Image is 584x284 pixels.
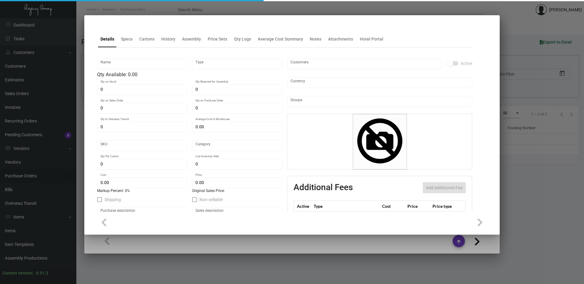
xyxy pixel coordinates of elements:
input: Add new.. [290,99,469,104]
div: Average Cost Summary [258,36,303,42]
div: Cartons [139,36,155,42]
div: 0.51.2 [36,270,48,276]
div: Notes [310,36,321,42]
span: Shipping [104,196,121,203]
div: Hotel Portal [360,36,383,42]
div: Qty Available: 0.00 [97,71,282,78]
th: Price type [431,201,458,211]
div: Details [100,36,114,42]
span: Active [461,60,472,67]
span: Non-sellable [199,196,223,203]
div: Attachments [328,36,353,42]
th: Active [294,201,312,211]
div: History [161,36,175,42]
th: Type [312,201,381,211]
div: Assembly [182,36,201,42]
div: Specs [121,36,133,42]
button: Add Additional Fee [423,182,466,193]
div: Qty Logs [234,36,251,42]
input: Add new.. [290,62,439,66]
th: Cost [381,201,406,211]
div: Price Sets [208,36,227,42]
h2: Additional Fees [294,182,353,193]
th: Price [406,201,431,211]
div: Current version: [2,270,34,276]
span: Add Additional Fee [426,185,463,190]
